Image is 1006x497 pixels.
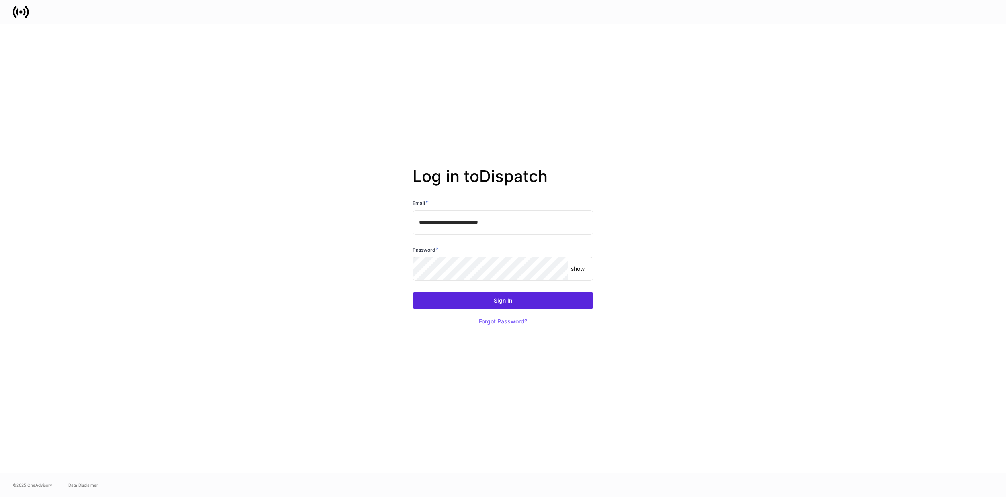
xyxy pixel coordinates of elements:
[479,319,527,324] div: Forgot Password?
[68,482,98,488] a: Data Disclaimer
[413,167,593,199] h2: Log in to Dispatch
[413,292,593,309] button: Sign In
[13,482,52,488] span: © 2025 OneAdvisory
[413,245,439,254] h6: Password
[413,199,429,207] h6: Email
[469,313,537,330] button: Forgot Password?
[571,265,585,273] p: show
[494,298,512,303] div: Sign In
